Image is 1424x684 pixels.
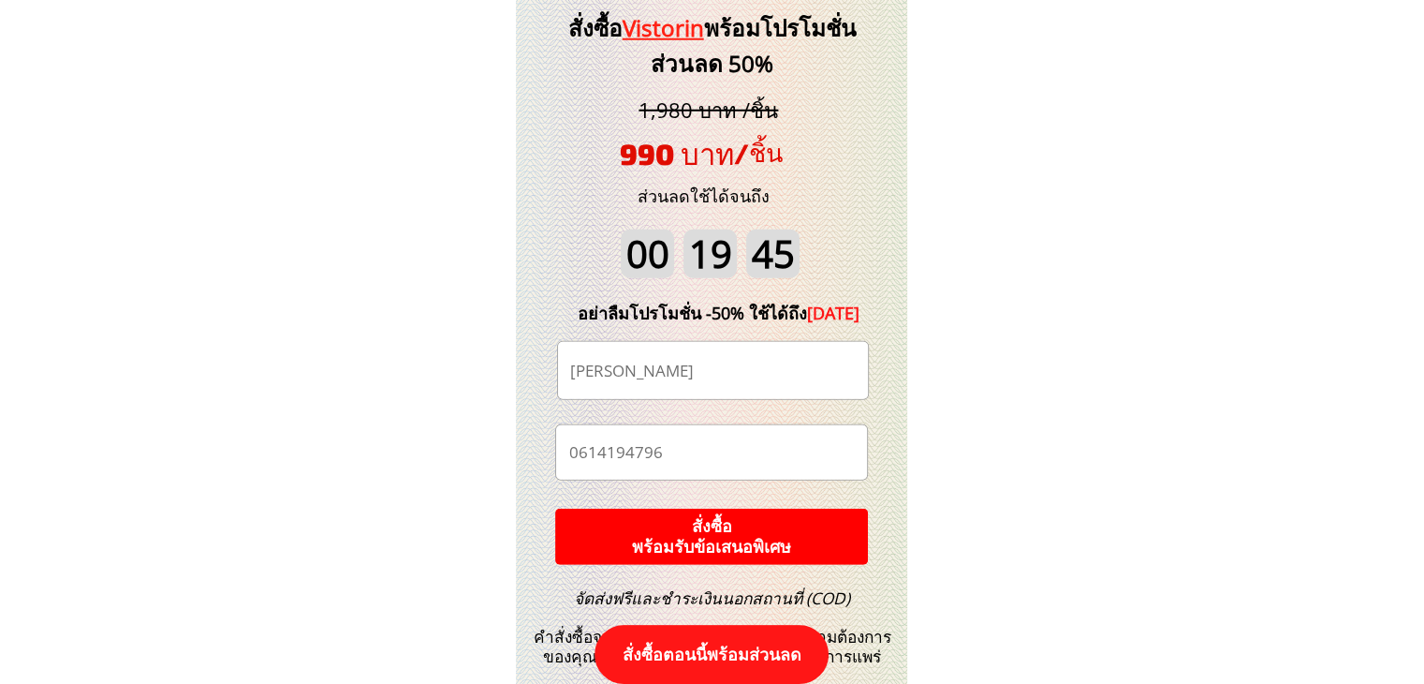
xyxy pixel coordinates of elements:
[565,342,860,399] input: ชื่อ-นามสกุล
[551,508,873,566] p: สั่งซื้อ พร้อมรับข้อเสนอพิเศษ
[623,12,704,43] span: Vistorin
[620,136,734,171] span: 990 บาท
[595,625,829,684] p: สั่งซื้อตอนนี้พร้อมส่วนลด
[807,302,859,324] span: [DATE]
[734,137,783,167] span: /ชิ้น
[536,10,888,82] h3: สั่งซื้อ พร้อมโปรโมชั่นส่วนลด 50%
[574,587,850,609] span: จัดส่งฟรีและชำระเงินนอกสถานที่ (COD)
[612,183,795,210] h3: ส่วนลดใช้ได้จนถึง
[639,96,778,124] span: 1,980 บาท /ชิ้น
[564,425,859,480] input: เบอร์โทรศัพท์
[550,300,888,327] div: อย่าลืมโปรโมชั่น -50% ใช้ได้ถึง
